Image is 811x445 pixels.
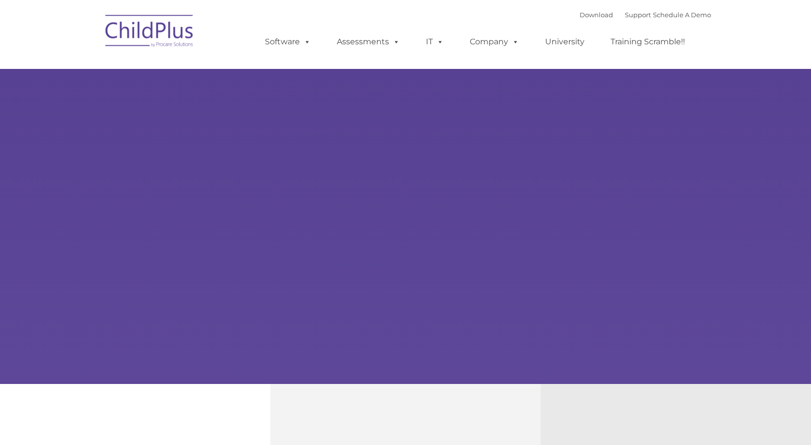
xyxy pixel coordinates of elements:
a: University [535,32,594,52]
a: Company [460,32,529,52]
a: IT [416,32,454,52]
a: Support [625,11,651,19]
a: Download [580,11,613,19]
img: ChildPlus by Procare Solutions [100,8,199,57]
a: Assessments [327,32,410,52]
font: | [580,11,711,19]
a: Software [255,32,321,52]
a: Training Scramble!! [601,32,695,52]
a: Schedule A Demo [653,11,711,19]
